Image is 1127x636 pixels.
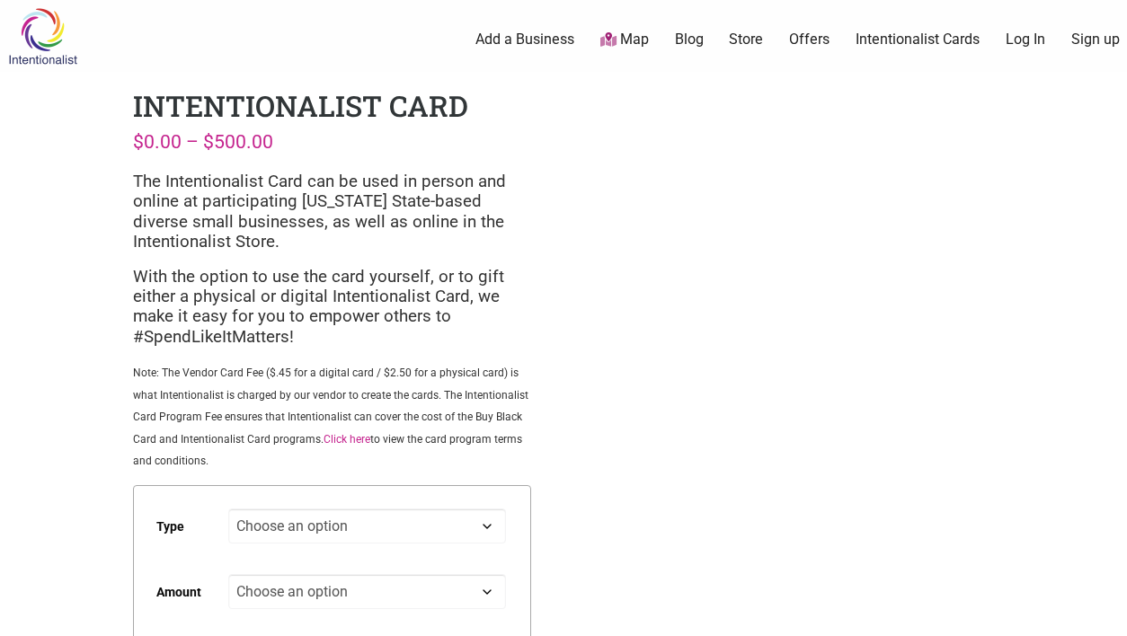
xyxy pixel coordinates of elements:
p: With the option to use the card yourself, or to gift either a physical or digital Intentionalist ... [133,267,531,348]
span: $ [133,130,144,153]
a: Blog [675,30,704,49]
a: Sign up [1071,30,1120,49]
h1: Intentionalist Card [133,86,468,125]
span: Note: The Vendor Card Fee ($.45 for a digital card / $2.50 for a physical card) is what Intention... [133,367,528,467]
p: The Intentionalist Card can be used in person and online at participating [US_STATE] State-based ... [133,172,531,252]
a: Intentionalist Cards [856,30,980,49]
bdi: 0.00 [133,130,182,153]
label: Type [156,507,184,547]
bdi: 500.00 [203,130,273,153]
label: Amount [156,572,201,613]
a: Add a Business [475,30,574,49]
a: Offers [789,30,830,49]
span: – [186,130,199,153]
a: Store [729,30,763,49]
span: $ [203,130,214,153]
a: Map [600,30,649,50]
a: Click here [324,433,370,446]
a: Log In [1006,30,1045,49]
